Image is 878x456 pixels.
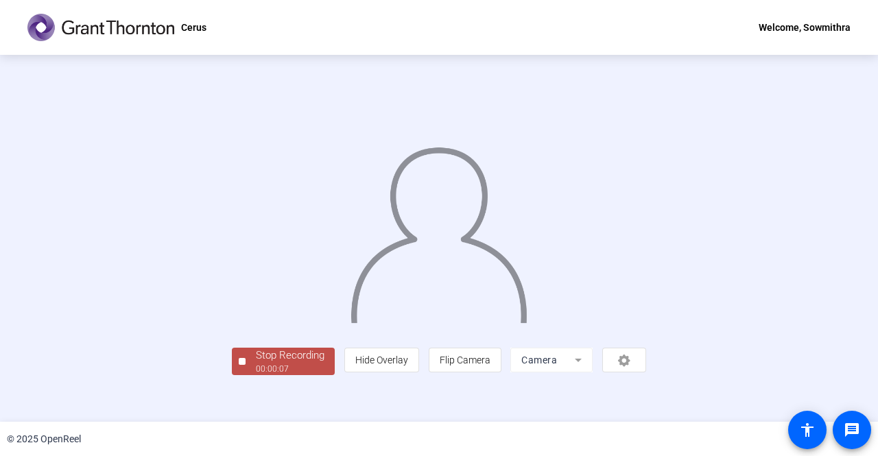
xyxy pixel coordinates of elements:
[759,19,851,36] div: Welcome, Sowmithra
[344,348,419,372] button: Hide Overlay
[799,422,816,438] mat-icon: accessibility
[181,19,206,36] p: Cerus
[256,348,324,363] div: Stop Recording
[27,14,174,41] img: OpenReel logo
[232,348,335,376] button: Stop Recording00:00:07
[256,363,324,375] div: 00:00:07
[440,355,490,365] span: Flip Camera
[429,348,501,372] button: Flip Camera
[355,355,408,365] span: Hide Overlay
[844,422,860,438] mat-icon: message
[7,432,81,446] div: © 2025 OpenReel
[349,136,528,323] img: overlay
